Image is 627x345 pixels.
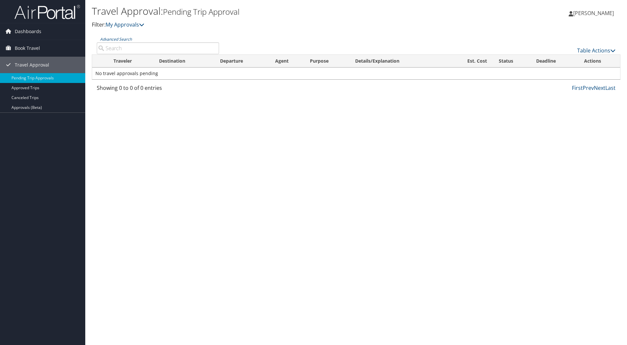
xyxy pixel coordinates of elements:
[594,84,605,91] a: Next
[304,55,349,68] th: Purpose
[605,84,616,91] a: Last
[583,84,594,91] a: Prev
[349,55,447,68] th: Details/Explanation
[100,36,132,42] a: Advanced Search
[106,21,144,28] a: My Approvals
[577,47,616,54] a: Table Actions
[530,55,578,68] th: Deadline: activate to sort column descending
[214,55,269,68] th: Departure: activate to sort column ascending
[493,55,530,68] th: Status: activate to sort column ascending
[447,55,493,68] th: Est. Cost: activate to sort column ascending
[97,42,219,54] input: Advanced Search
[163,6,239,17] small: Pending Trip Approval
[578,55,620,68] th: Actions
[269,55,304,68] th: Agent
[153,55,214,68] th: Destination: activate to sort column ascending
[97,84,219,95] div: Showing 0 to 0 of 0 entries
[569,3,620,23] a: [PERSON_NAME]
[15,40,40,56] span: Book Travel
[14,4,80,20] img: airportal-logo.png
[108,55,153,68] th: Traveler: activate to sort column ascending
[573,10,614,17] span: [PERSON_NAME]
[572,84,583,91] a: First
[15,57,49,73] span: Travel Approval
[92,21,444,29] p: Filter:
[92,4,444,18] h1: Travel Approval:
[92,68,620,79] td: No travel approvals pending
[15,23,41,40] span: Dashboards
